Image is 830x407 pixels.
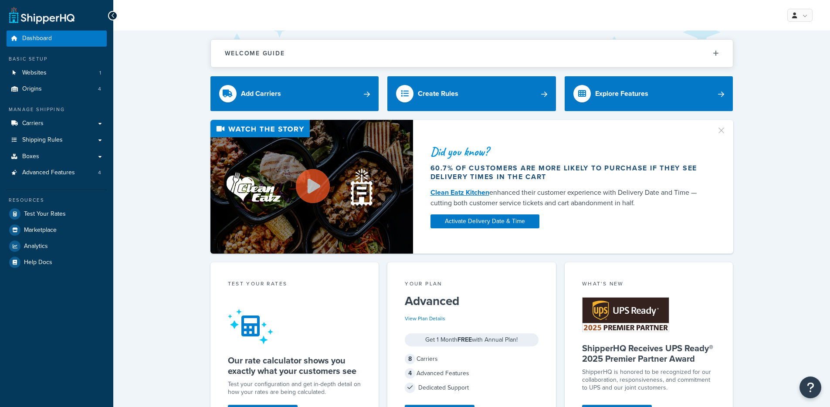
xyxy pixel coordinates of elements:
div: Create Rules [418,88,458,100]
div: Test your configuration and get in-depth detail on how your rates are being calculated. [228,380,362,396]
button: Welcome Guide [211,40,733,67]
div: Add Carriers [241,88,281,100]
div: Manage Shipping [7,106,107,113]
a: Shipping Rules [7,132,107,148]
div: Carriers [405,353,539,365]
a: Test Your Rates [7,206,107,222]
span: Marketplace [24,227,57,234]
div: Resources [7,197,107,204]
a: Explore Features [565,76,733,111]
a: Create Rules [387,76,556,111]
div: Get 1 Month with Annual Plan! [405,333,539,346]
span: Help Docs [24,259,52,266]
div: What's New [582,280,716,290]
a: View Plan Details [405,315,445,322]
a: Dashboard [7,31,107,47]
span: 4 [98,85,101,93]
a: Add Carriers [210,76,379,111]
span: 4 [405,368,415,379]
a: Activate Delivery Date & Time [430,214,539,228]
span: Websites [22,69,47,77]
a: Origins4 [7,81,107,97]
span: Origins [22,85,42,93]
span: 4 [98,169,101,176]
div: enhanced their customer experience with Delivery Date and Time — cutting both customer service ti... [430,187,706,208]
li: Advanced Features [7,165,107,181]
div: Advanced Features [405,367,539,380]
a: Clean Eatz Kitchen [430,187,489,197]
div: 60.7% of customers are more likely to purchase if they see delivery times in the cart [430,164,706,181]
span: Dashboard [22,35,52,42]
a: Advanced Features4 [7,165,107,181]
h5: Advanced [405,294,539,308]
div: Did you know? [430,146,706,158]
div: Test your rates [228,280,362,290]
img: Video thumbnail [210,120,413,254]
span: Analytics [24,243,48,250]
span: Advanced Features [22,169,75,176]
h2: Welcome Guide [225,50,285,57]
span: Boxes [22,153,39,160]
a: Carriers [7,115,107,132]
div: Your Plan [405,280,539,290]
span: 1 [99,69,101,77]
div: Basic Setup [7,55,107,63]
h5: Our rate calculator shows you exactly what your customers see [228,355,362,376]
span: Carriers [22,120,44,127]
div: Explore Features [595,88,648,100]
span: 8 [405,354,415,364]
strong: FREE [457,335,472,344]
button: Open Resource Center [800,376,821,398]
li: Origins [7,81,107,97]
div: Dedicated Support [405,382,539,394]
a: Help Docs [7,254,107,270]
a: Boxes [7,149,107,165]
a: Marketplace [7,222,107,238]
a: Analytics [7,238,107,254]
span: Shipping Rules [22,136,63,144]
h5: ShipperHQ Receives UPS Ready® 2025 Premier Partner Award [582,343,716,364]
li: Websites [7,65,107,81]
a: Websites1 [7,65,107,81]
p: ShipperHQ is honored to be recognized for our collaboration, responsiveness, and commitment to UP... [582,368,716,392]
span: Test Your Rates [24,210,66,218]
